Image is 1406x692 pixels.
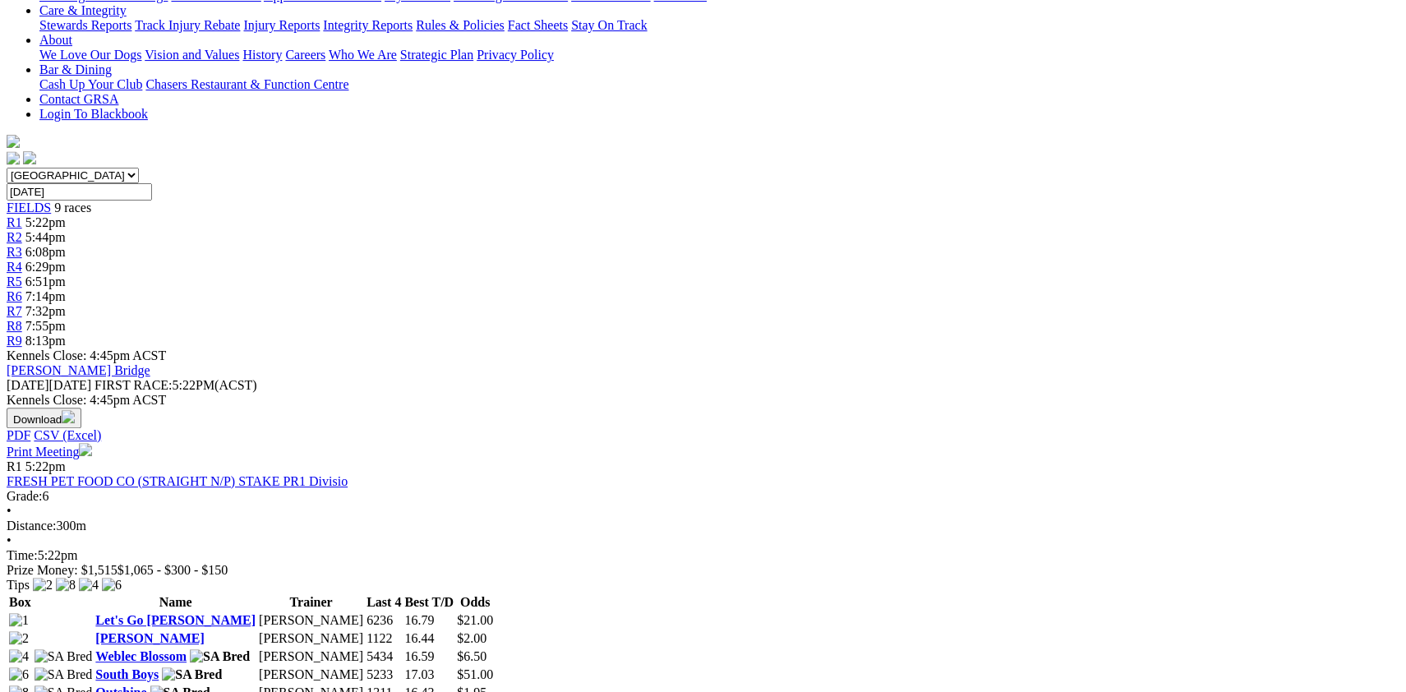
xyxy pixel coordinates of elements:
span: $21.00 [457,613,493,627]
span: 6:29pm [25,260,66,274]
span: $6.50 [457,649,486,663]
a: Strategic Plan [400,48,473,62]
td: [PERSON_NAME] [258,667,364,683]
span: 6:08pm [25,245,66,259]
span: $51.00 [457,667,493,681]
a: R8 [7,319,22,333]
a: R4 [7,260,22,274]
img: 6 [102,578,122,593]
td: [PERSON_NAME] [258,612,364,629]
a: Stay On Track [571,18,647,32]
div: Kennels Close: 4:45pm ACST [7,393,1399,408]
a: Integrity Reports [323,18,413,32]
button: Download [7,408,81,428]
img: SA Bred [162,667,222,682]
span: Box [9,595,31,609]
span: • [7,504,12,518]
a: Vision and Values [145,48,239,62]
img: 2 [33,578,53,593]
a: Let's Go [PERSON_NAME] [95,613,256,627]
a: South Boys [95,667,159,681]
td: 1122 [366,630,402,647]
img: facebook.svg [7,151,20,164]
img: logo-grsa-white.png [7,135,20,148]
td: 5233 [366,667,402,683]
span: 5:22pm [25,215,66,229]
a: [PERSON_NAME] Bridge [7,363,150,377]
th: Last 4 [366,594,402,611]
a: Privacy Policy [477,48,554,62]
span: 5:22pm [25,459,66,473]
img: 8 [56,578,76,593]
a: Careers [285,48,325,62]
img: SA Bred [190,649,250,664]
span: 9 races [54,201,91,215]
input: Select date [7,183,152,201]
span: 5:22PM(ACST) [95,378,257,392]
div: Care & Integrity [39,18,1399,33]
img: 1 [9,613,29,628]
a: R5 [7,274,22,288]
td: 6236 [366,612,402,629]
span: $1,065 - $300 - $150 [118,563,228,577]
th: Odds [456,594,494,611]
td: 17.03 [403,667,454,683]
span: R2 [7,230,22,244]
img: download.svg [62,410,75,423]
span: R7 [7,304,22,318]
a: PDF [7,428,30,442]
a: Login To Blackbook [39,107,148,121]
span: Distance: [7,519,56,533]
img: 6 [9,667,29,682]
span: Time: [7,548,38,562]
td: [PERSON_NAME] [258,648,364,665]
span: 5:44pm [25,230,66,244]
a: R6 [7,289,22,303]
img: 4 [9,649,29,664]
a: R9 [7,334,22,348]
span: R1 [7,459,22,473]
a: CSV (Excel) [34,428,101,442]
a: Print Meeting [7,445,92,459]
div: Bar & Dining [39,77,1399,92]
div: About [39,48,1399,62]
img: printer.svg [79,443,92,456]
a: Care & Integrity [39,3,127,17]
a: About [39,33,72,47]
a: FRESH PET FOOD CO (STRAIGHT N/P) STAKE PR1 Divisio [7,474,348,488]
span: 8:13pm [25,334,66,348]
span: $2.00 [457,631,486,645]
td: 16.79 [403,612,454,629]
a: Contact GRSA [39,92,118,106]
span: Kennels Close: 4:45pm ACST [7,348,166,362]
td: 16.44 [403,630,454,647]
img: SA Bred [35,667,93,682]
a: Weblec Blossom [95,649,187,663]
img: 4 [79,578,99,593]
img: 2 [9,631,29,646]
div: 5:22pm [7,548,1399,563]
div: Download [7,428,1399,443]
div: Prize Money: $1,515 [7,563,1399,578]
a: Fact Sheets [508,18,568,32]
a: R3 [7,245,22,259]
a: Chasers Restaurant & Function Centre [145,77,348,91]
a: Bar & Dining [39,62,112,76]
a: Stewards Reports [39,18,131,32]
div: 300m [7,519,1399,533]
span: R1 [7,215,22,229]
span: • [7,533,12,547]
span: [DATE] [7,378,91,392]
th: Trainer [258,594,364,611]
a: Cash Up Your Club [39,77,142,91]
span: Tips [7,578,30,592]
th: Name [95,594,256,611]
th: Best T/D [403,594,454,611]
td: 5434 [366,648,402,665]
